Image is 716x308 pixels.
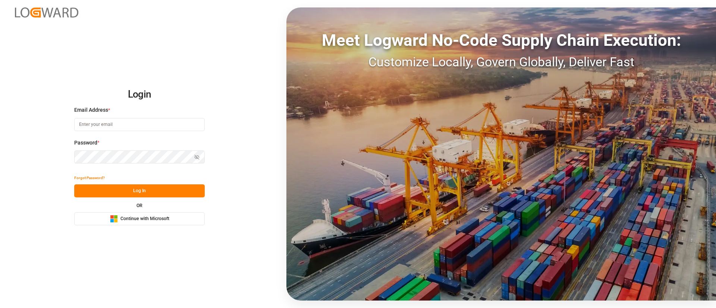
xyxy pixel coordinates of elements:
button: Log In [74,184,205,197]
small: OR [136,203,142,208]
input: Enter your email [74,118,205,131]
img: Logward_new_orange.png [15,7,78,18]
div: Meet Logward No-Code Supply Chain Execution: [286,28,716,53]
h2: Login [74,83,205,107]
span: Email Address [74,106,108,114]
div: Customize Locally, Govern Globally, Deliver Fast [286,53,716,72]
button: Continue with Microsoft [74,212,205,225]
span: Password [74,139,97,147]
span: Continue with Microsoft [120,216,169,222]
button: Forgot Password? [74,171,105,184]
